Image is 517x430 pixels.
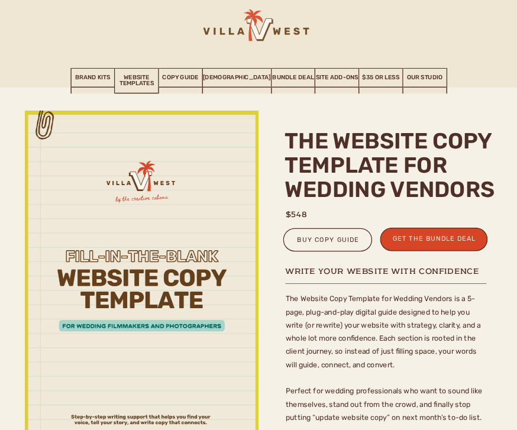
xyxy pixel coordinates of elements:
a: $35 or Less [359,67,402,88]
a: Site Add-Ons [315,67,358,88]
a: Bundle Deal [272,67,315,88]
a: Brand Kits [72,67,115,88]
h1: $548 [286,208,332,219]
p: The Website Copy Template for Wedding Vendors is a 5-page, plug-and-play digital guide designed t... [286,292,487,426]
a: Our Studio [403,67,447,88]
a: Website Templates [115,67,159,93]
a: Copy Guide [159,67,202,88]
h1: Write Your Website With Confidence [285,266,490,288]
a: get the bundle deal [388,233,480,247]
a: [DEMOGRAPHIC_DATA] [203,67,271,88]
a: buy copy guide [293,234,363,248]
